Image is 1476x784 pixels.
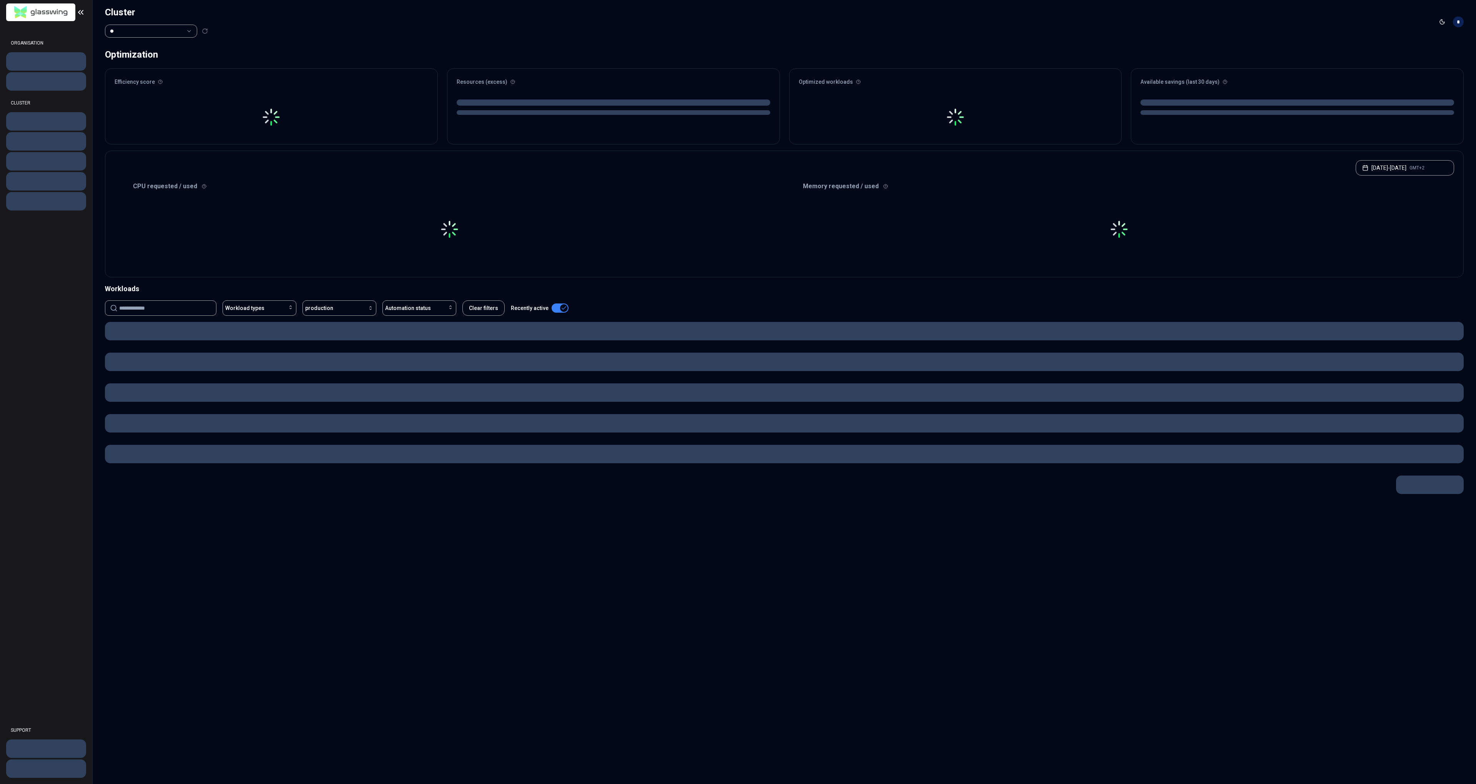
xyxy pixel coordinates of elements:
[105,47,158,62] div: Optimization
[785,182,1454,191] div: Memory requested / used
[385,304,431,312] span: Automation status
[6,35,86,51] div: ORGANISATION
[6,95,86,111] div: CLUSTER
[223,300,296,316] button: Workload types
[305,304,333,312] span: production
[447,69,780,90] div: Resources (excess)
[303,300,376,316] button: production
[511,305,549,311] label: Recently active
[225,304,264,312] span: Workload types
[790,69,1122,90] div: Optimized workloads
[1410,165,1424,171] span: GMT+2
[105,69,437,90] div: Efficiency score
[6,723,86,738] div: SUPPORT
[1131,69,1463,90] div: Available savings (last 30 days)
[382,300,456,316] button: Automation status
[462,300,505,316] button: Clear filters
[105,6,208,18] h1: Cluster
[115,182,785,191] div: CPU requested / used
[105,283,1464,294] div: Workloads
[1356,160,1454,176] button: [DATE]-[DATE]GMT+2
[11,3,71,22] img: GlassWing
[105,25,197,38] button: Select a value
